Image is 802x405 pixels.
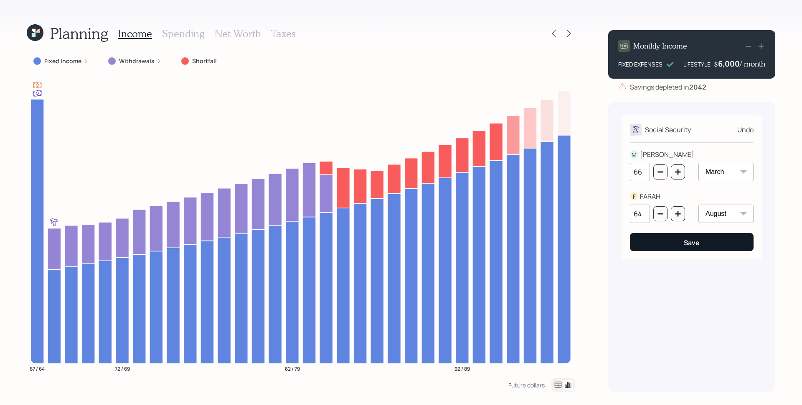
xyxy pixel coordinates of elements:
[118,28,152,40] h3: Income
[718,59,740,69] div: 6,000
[645,125,691,135] div: Social Security
[714,59,718,69] h4: $
[684,238,700,247] div: Save
[640,149,694,159] div: [PERSON_NAME]
[454,365,470,372] tspan: 92 / 89
[44,57,81,65] label: Fixed Income
[618,60,662,69] div: FIXED EXPENSES
[640,191,660,201] div: FARAH
[630,192,638,201] div: F
[215,28,261,40] h3: Net Worth
[30,365,45,372] tspan: 67 / 64
[630,150,638,159] div: M
[162,28,205,40] h3: Spending
[119,57,155,65] label: Withdrawals
[633,41,687,51] h4: Monthly Income
[285,365,300,372] tspan: 82 / 79
[630,82,706,92] div: Savings depleted in
[689,82,706,92] b: 2042
[50,24,108,42] h1: Planning
[271,28,295,40] h3: Taxes
[192,57,217,65] label: Shortfall
[737,125,754,135] div: Undo
[683,60,711,69] div: LIFESTYLE
[630,233,754,251] button: Save
[508,381,545,389] div: Future dollars
[740,59,765,69] h4: / month
[115,365,130,372] tspan: 72 / 69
